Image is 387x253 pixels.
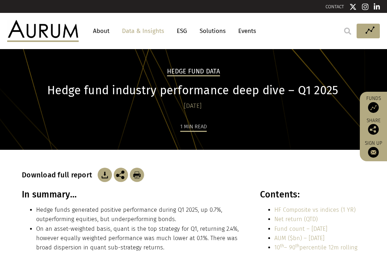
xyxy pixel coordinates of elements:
a: CONTACT [325,4,344,9]
a: Funds [363,95,383,113]
a: Events [235,24,256,38]
img: Aurum [7,20,79,42]
a: Data & Insights [118,24,168,38]
a: Solutions [196,24,229,38]
h3: Contents: [260,189,363,200]
a: Net return (QTD) [274,216,318,223]
h3: In summary… [22,189,244,200]
img: Download Article [130,168,144,182]
img: Linkedin icon [374,3,380,10]
img: Access Funds [368,102,379,113]
div: [DATE] [22,101,363,111]
h2: Hedge Fund Data [167,68,220,76]
img: Twitter icon [349,3,357,10]
a: Sign up [363,140,383,158]
a: ESG [173,24,191,38]
div: Share [363,118,383,135]
h1: Hedge fund industry performance deep dive – Q1 2025 [22,83,363,97]
img: Download Article [98,168,112,182]
a: About [89,24,113,38]
img: search.svg [344,28,351,35]
a: HF Composite vs indices (1 YR) [274,206,356,213]
img: Share this post [114,168,128,182]
li: Hedge funds generated positive performance during Q1 2025, up 0.7%, outperforming equities, but u... [36,205,244,224]
img: Instagram icon [362,3,368,10]
div: 1 min read [180,122,207,132]
sup: th [295,243,299,248]
a: Fund count – [DATE] [274,225,327,232]
h3: Download full report [22,171,96,179]
li: On an asset-weighted basis, quant is the top strategy for Q1, returning 2.4%, however equally wei... [36,224,244,253]
a: AUM ($bn) – [DATE] [274,235,324,242]
img: Sign up to our newsletter [368,147,379,158]
sup: th [280,243,284,248]
img: Share this post [368,124,379,135]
